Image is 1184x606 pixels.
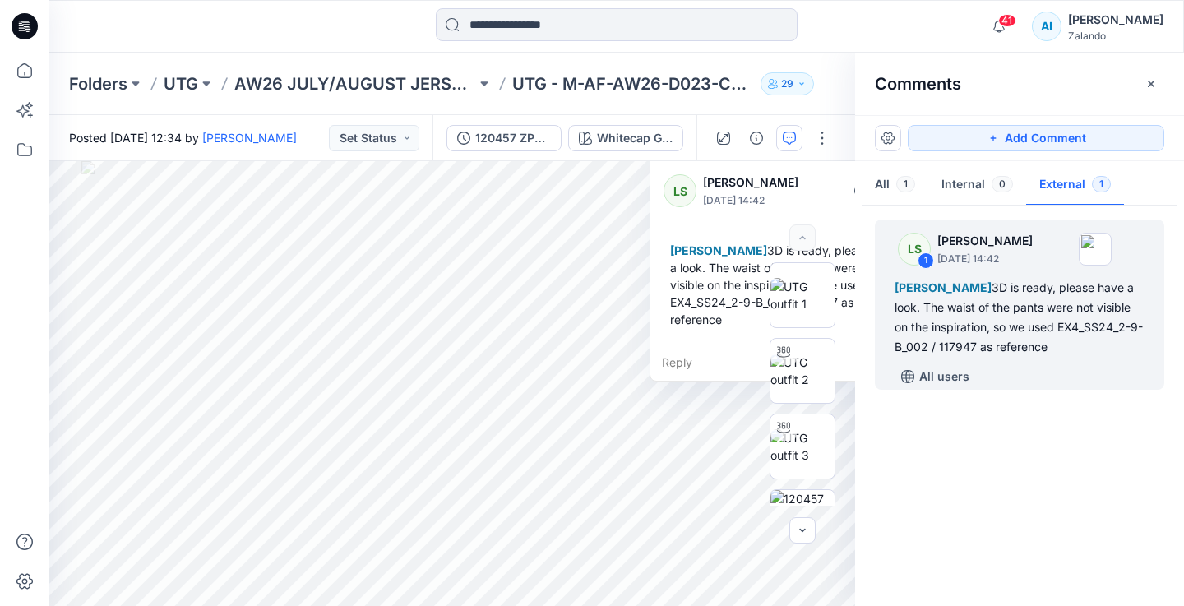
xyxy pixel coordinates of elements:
button: Internal [928,164,1026,206]
div: 3D is ready, please have a look. The waist of the pants were not visible on the inspiration, so w... [895,278,1145,357]
img: UTG outfit 2 [770,354,835,388]
a: [PERSON_NAME] [202,131,297,145]
div: Whitecap Gray [597,129,673,147]
span: 0 [992,176,1013,192]
span: 1 [896,176,915,192]
span: Posted [DATE] 12:34 by [69,129,297,146]
button: Whitecap Gray [568,125,683,151]
p: [DATE] 14:42 [703,192,837,209]
p: [PERSON_NAME] [703,173,837,192]
a: UTG [164,72,198,95]
div: [PERSON_NAME] [1068,10,1163,30]
a: Folders [69,72,127,95]
button: Details [743,125,770,151]
button: External [1026,164,1124,206]
p: UTG - M-AF-AW26-D023-CK / 120457 [512,72,754,95]
span: [PERSON_NAME] [895,280,992,294]
p: 29 [781,75,793,93]
div: AI [1032,12,1061,41]
span: [PERSON_NAME] [670,243,767,257]
span: 41 [998,14,1016,27]
div: LS [898,233,931,266]
div: LS [664,174,696,207]
img: 120457 ZPL SET DEV KM_Whitecap Gray_Workmanship illustrations - 120457 [770,490,835,554]
h2: Comments [875,74,961,94]
button: Add Comment [908,125,1164,151]
span: 1 [1092,176,1111,192]
p: [DATE] 14:42 [937,251,1033,267]
button: All users [895,363,976,390]
button: 120457 ZPL SET DEV [446,125,562,151]
div: 3D is ready, please have a look. The waist of the pants were not visible on the inspiration, so w... [664,235,907,335]
div: 1 [918,252,934,269]
button: 29 [761,72,814,95]
div: 120457 ZPL SET DEV [475,129,551,147]
div: Zalando [1068,30,1163,42]
img: UTG outfit 1 [770,278,835,312]
a: AW26 JULY/AUGUST JERSEY TOPS [234,72,476,95]
p: All users [919,367,969,386]
img: UTG outfit 3 [770,429,835,464]
button: All [862,164,928,206]
p: [PERSON_NAME] [937,231,1033,251]
div: Reply [650,345,920,381]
